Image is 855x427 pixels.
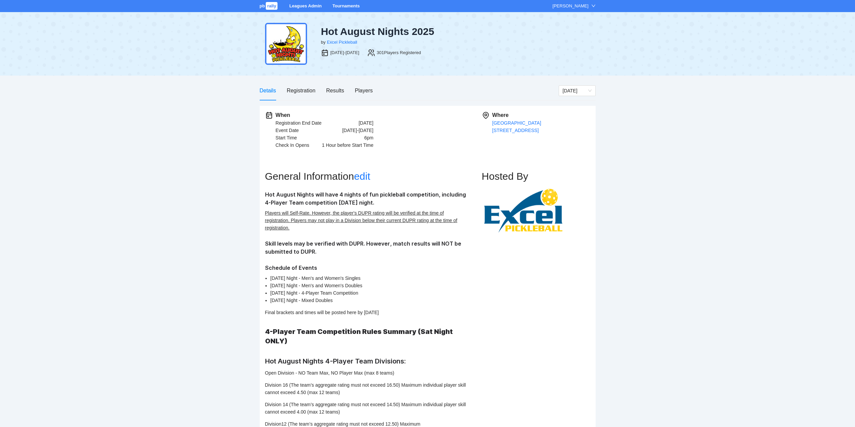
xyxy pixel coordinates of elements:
div: by [321,39,326,46]
h3: Schedule of Events [265,264,467,272]
div: [DATE]-[DATE] [342,127,374,134]
div: Start Time [275,134,297,141]
h3: Skill levels may be verified with DUPR. However, match results will NOT be submitted to DUPR. [265,240,467,256]
p: Division 16 (The team’s aggregate rating must not exceed 16.50) Maximum individual player skill c... [265,381,467,396]
a: edit [354,171,370,182]
div: [PERSON_NAME] [553,3,589,9]
div: Check In Opens [275,141,309,149]
div: [DATE] [358,119,373,127]
img: excel.png [482,187,566,234]
a: [GEOGRAPHIC_DATA][STREET_ADDRESS] [492,120,541,133]
span: pb [260,3,265,8]
div: Results [326,86,344,95]
a: pbrally [260,3,279,8]
span: rally [266,2,277,10]
div: Hot August Nights 2025 [321,26,478,38]
img: hot-aug.png [265,23,307,65]
div: Details [260,86,276,95]
li: [DATE] Night - Men's and Women's Singles [270,274,467,282]
h2: Hosted By [482,170,590,182]
div: When [275,111,373,119]
a: Excel Pickleball [327,40,357,45]
div: Registration [287,86,315,95]
h2: Hot August Nights 4-Player Team Divisions: [265,356,467,366]
p: Final brackets and times will be posted here by [DATE] [265,309,467,316]
li: [DATE] Night - Men's and Women's Doubles [270,282,467,289]
div: 1 Hour before Start Time [322,141,373,149]
li: [DATE] Night - 4-Player Team Competition [270,289,467,297]
span: Sunday [563,86,592,96]
span: down [591,4,596,8]
div: Event Date [275,127,299,134]
li: [DATE] Night - Mixed Doubles [270,297,467,304]
div: 301 Players Registered [377,49,421,56]
p: Division 14 (The team’s aggregate rating must not exceed 14.50) Maximum individual player skill c... [265,401,467,416]
h2: General Information [265,170,482,182]
div: Registration End Date [275,119,322,127]
div: [DATE]-[DATE] [330,49,359,56]
div: Where [492,111,590,119]
a: Leagues Admin [289,3,322,8]
div: Players [355,86,373,95]
a: Tournaments [332,3,359,8]
strong: 4-Player Team Competition Rules Summary (Sat Night ONLY) [265,328,453,345]
u: Players will Self-Rate. However, the player's DUPR rating will be verified at the time of registr... [265,210,458,230]
h3: Hot August Nights will have 4 nights of fun pickleball competition, including 4-Player Team compe... [265,190,467,207]
p: Open Division - NO Team Max, NO Player Max (max 8 teams) [265,369,467,377]
div: 6pm [364,134,373,141]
